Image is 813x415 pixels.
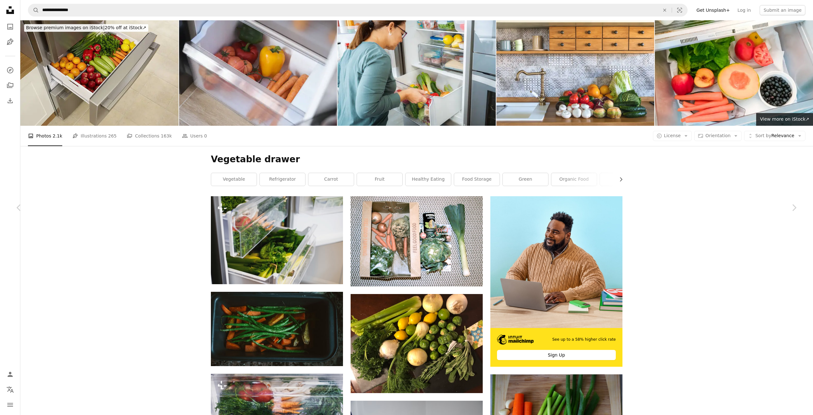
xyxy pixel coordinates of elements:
span: Orientation [705,133,730,138]
button: scroll list to the right [615,173,622,186]
a: Illustrations 265 [72,126,117,146]
a: Illustrations [4,36,17,48]
a: Collections 163k [127,126,172,146]
a: Download History [4,94,17,107]
a: organic food [551,173,597,186]
a: Plastic free carrots,tomatoes, mushrooms,bananas,salad, spinach, celery, apples in fridge. Zero w... [211,237,343,243]
button: Clear [658,4,672,16]
span: Browse premium images on iStock | [26,25,104,30]
a: Log in / Sign up [4,368,17,381]
a: fruit [357,173,402,186]
button: Submit an image [760,5,805,15]
img: Fresh Vegetable In Kitchen [496,20,655,126]
a: Explore [4,64,17,77]
img: Plastic free carrots,tomatoes, mushrooms,bananas,salad, spinach, celery, apples in fridge. Zero w... [211,196,343,284]
span: Sort by [755,133,771,138]
button: Sort byRelevance [744,131,805,141]
a: See up to a 58% higher click rateSign Up [490,196,622,367]
img: Fruit and Vegetables in Refrigerator Drawer [655,20,813,126]
a: healthy eating [406,173,451,186]
span: View more on iStock ↗ [760,117,809,122]
div: 20% off at iStock ↗ [24,24,148,32]
a: View more on iStock↗ [756,113,813,126]
button: License [653,131,692,141]
img: green and red chili peppers [211,292,343,366]
a: refrigerator [260,173,305,186]
button: Search Unsplash [28,4,39,16]
a: diet [600,173,645,186]
img: Woman opening refrigerator vegetables drawer [338,20,496,126]
div: Sign Up [497,350,616,360]
img: full fresh fridge [20,20,178,126]
a: Collections [4,79,17,92]
button: Menu [4,398,17,411]
img: Fresh vegetables in the drawer of the opened fridge. [179,20,337,126]
a: assorted-variety of vegetables and spices [351,341,483,346]
span: 0 [204,132,207,139]
span: Relevance [755,133,794,139]
a: carrot [308,173,354,186]
a: green and red chili peppers [211,326,343,331]
a: food storage [454,173,500,186]
span: See up to a 58% higher click rate [552,337,616,342]
a: an open box of food on a table [351,238,483,244]
img: file-1722962830841-dea897b5811bimage [490,196,622,328]
form: Find visuals sitewide [28,4,688,17]
img: file-1690386555781-336d1949dad1image [497,335,534,345]
button: Language [4,383,17,396]
a: Photos [4,20,17,33]
a: Users 0 [182,126,207,146]
button: Visual search [672,4,687,16]
h1: Vegetable drawer [211,154,622,165]
a: green [503,173,548,186]
a: Get Unsplash+ [693,5,734,15]
span: License [664,133,681,138]
a: vegetable [211,173,257,186]
a: Log in [734,5,755,15]
span: 265 [108,132,117,139]
img: assorted-variety of vegetables and spices [351,294,483,393]
span: 163k [161,132,172,139]
button: Orientation [694,131,742,141]
a: Next [775,177,813,238]
img: an open box of food on a table [351,196,483,287]
a: Browse premium images on iStock|20% off at iStock↗ [20,20,152,36]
